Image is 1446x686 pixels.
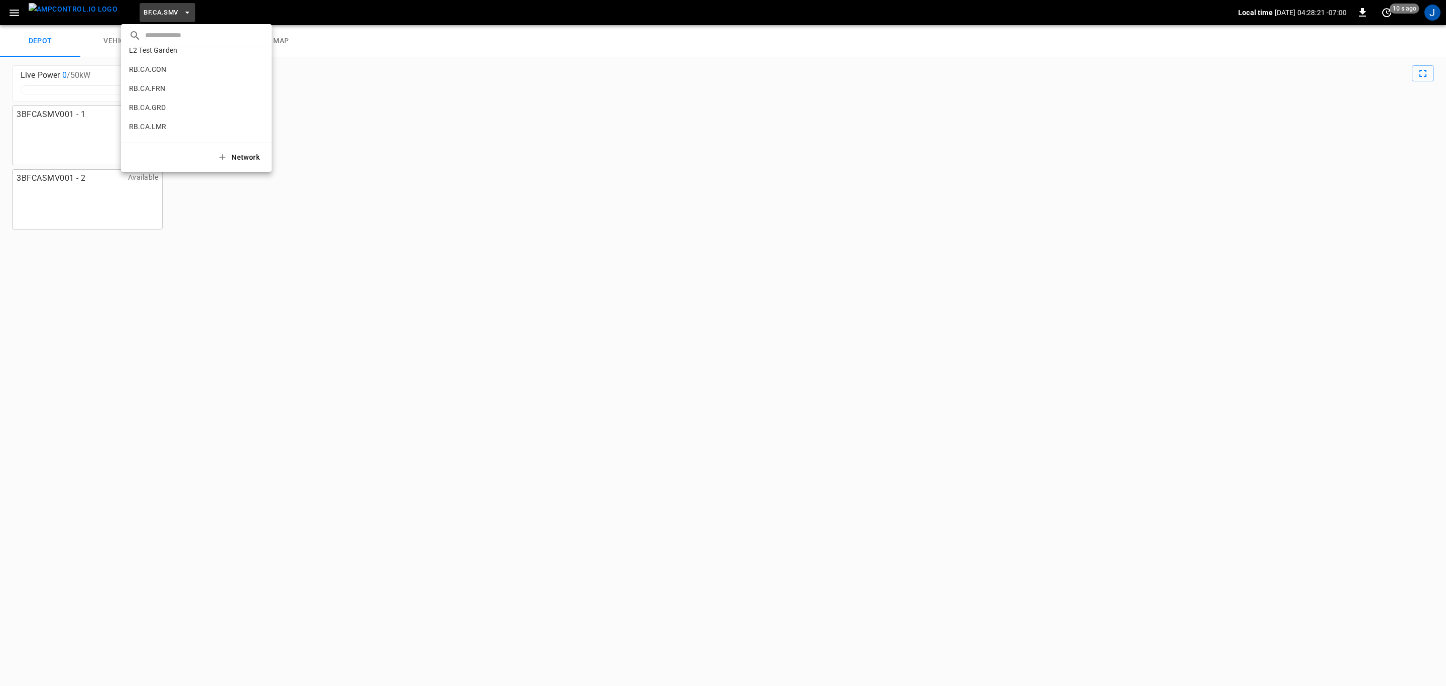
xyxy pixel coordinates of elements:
[129,122,227,132] p: RB.CA.LMR
[129,141,227,151] p: RB.CA.RVS
[129,64,227,74] p: RB.CA.CON
[129,45,227,55] p: L2 Test Garden
[211,147,268,168] button: Network
[129,83,228,93] p: RB.CA.FRN
[129,102,227,112] p: RB.CA.GRD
